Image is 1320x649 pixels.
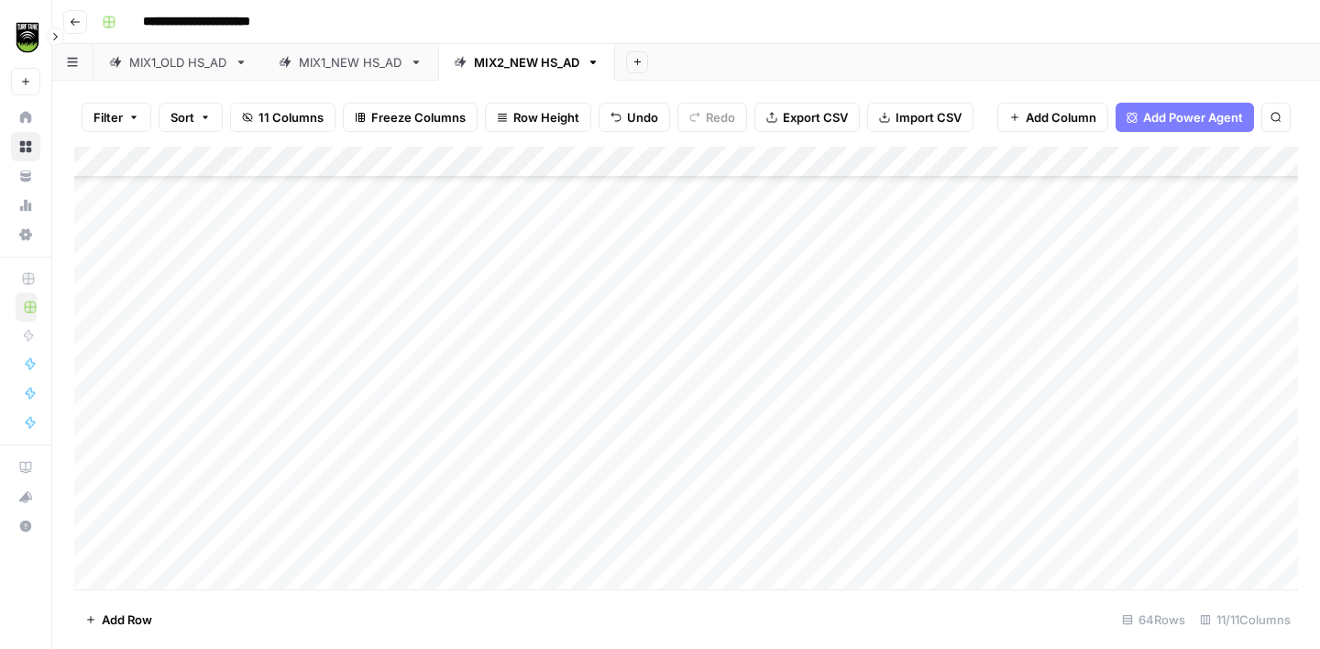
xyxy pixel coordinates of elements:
[11,220,40,249] a: Settings
[474,53,579,71] div: MIX2_NEW HS_AD
[438,44,615,81] a: MIX2_NEW HS_AD
[485,103,591,132] button: Row Height
[783,108,848,126] span: Export CSV
[706,108,735,126] span: Redo
[11,511,40,541] button: Help + Support
[1026,108,1096,126] span: Add Column
[12,483,39,511] div: What's new?
[129,53,227,71] div: MIX1_OLD HS_AD
[74,605,163,634] button: Add Row
[867,103,973,132] button: Import CSV
[11,191,40,220] a: Usage
[754,103,860,132] button: Export CSV
[1143,108,1243,126] span: Add Power Agent
[299,53,402,71] div: MIX1_NEW HS_AD
[11,453,40,482] a: AirOps Academy
[677,103,747,132] button: Redo
[513,108,579,126] span: Row Height
[11,21,44,54] img: Turf Tank - Data Team Logo
[82,103,151,132] button: Filter
[343,103,478,132] button: Freeze Columns
[102,610,152,629] span: Add Row
[11,482,40,511] button: What's new?
[11,161,40,191] a: Your Data
[11,103,40,132] a: Home
[93,44,263,81] a: MIX1_OLD HS_AD
[997,103,1108,132] button: Add Column
[1115,605,1193,634] div: 64 Rows
[159,103,223,132] button: Sort
[371,108,466,126] span: Freeze Columns
[263,44,438,81] a: MIX1_NEW HS_AD
[1193,605,1298,634] div: 11/11 Columns
[1116,103,1254,132] button: Add Power Agent
[230,103,335,132] button: 11 Columns
[11,15,40,60] button: Workspace: Turf Tank - Data Team
[11,132,40,161] a: Browse
[627,108,658,126] span: Undo
[599,103,670,132] button: Undo
[170,108,194,126] span: Sort
[896,108,962,126] span: Import CSV
[258,108,324,126] span: 11 Columns
[93,108,123,126] span: Filter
